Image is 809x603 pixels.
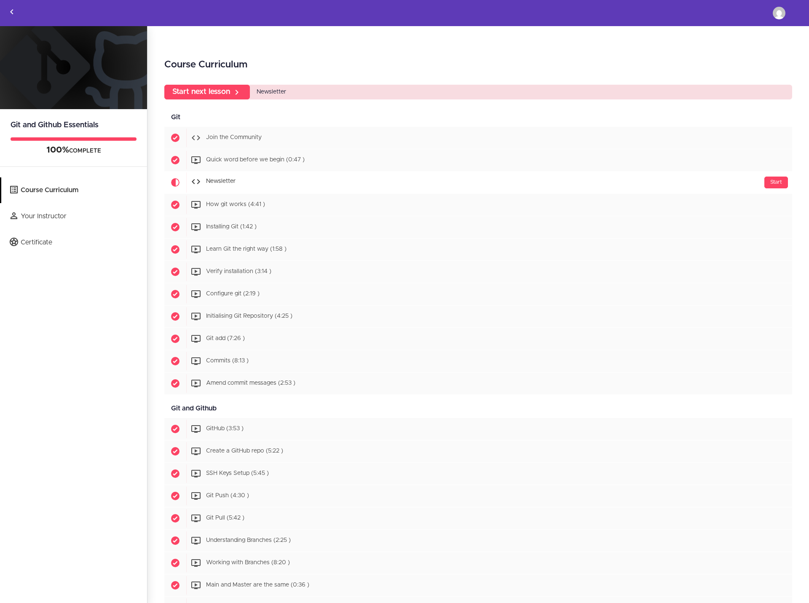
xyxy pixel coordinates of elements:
a: Your Instructor [1,204,147,229]
span: Git Pull (5:42 ) [206,515,244,521]
span: Completed item [164,440,186,462]
span: How git works (4:41 ) [206,202,265,208]
a: Completed item Installing Git (1:42 ) [164,216,792,238]
span: Installing Git (1:42 ) [206,224,257,230]
span: Completed item [164,463,186,485]
a: Completed item Commits (8:13 ) [164,350,792,372]
span: GitHub (3:53 ) [206,426,244,432]
a: Completed item Initialising Git Repository (4:25 ) [164,306,792,327]
span: Completed item [164,194,186,216]
a: Back to courses [0,0,23,26]
span: Completed item [164,216,186,238]
a: Completed item Git add (7:26 ) [164,328,792,350]
div: Start [764,177,788,188]
span: Configure git (2:19 ) [206,291,260,297]
a: Completed item Git Push (4:30 ) [164,485,792,507]
span: Completed item [164,507,186,529]
span: Completed item [164,530,186,552]
span: Completed item [164,149,186,171]
img: saqibqureshi@gmail.com [773,7,785,19]
a: Start next lesson [164,85,250,99]
span: Working with Branches (8:20 ) [206,560,290,566]
a: Completed item Understanding Branches (2:25 ) [164,530,792,552]
a: Completed item SSH Keys Setup (5:45 ) [164,463,792,485]
span: Completed item [164,328,186,350]
span: Learn Git the right way (1:58 ) [206,247,287,252]
span: Git Push (4:30 ) [206,493,249,499]
span: Completed item [164,552,186,574]
a: Completed item Join the Community [164,127,792,149]
a: Completed item Main and Master are the same (0:36 ) [164,574,792,596]
a: Completed item Working with Branches (8:20 ) [164,552,792,574]
span: Completed item [164,418,186,440]
span: Completed item [164,127,186,149]
span: Completed item [164,261,186,283]
span: Git add (7:26 ) [206,336,245,342]
a: Completed item Verify installation (3:14 ) [164,261,792,283]
a: Course Curriculum [1,177,147,203]
span: Main and Master are the same (0:36 ) [206,582,309,588]
span: Initialising Git Repository (4:25 ) [206,314,292,319]
span: Completed item [164,350,186,372]
a: Certificate [1,230,147,255]
span: Completed item [164,306,186,327]
span: Completed item [164,485,186,507]
div: Git and Github [164,399,792,418]
span: SSH Keys Setup (5:45 ) [206,471,269,477]
span: 100% [46,146,69,154]
span: Amend commit messages (2:53 ) [206,381,295,386]
a: Completed item How git works (4:41 ) [164,194,792,216]
a: Completed item Create a GitHub repo (5:22 ) [164,440,792,462]
a: Current item Start Newsletter [164,172,792,193]
svg: Back to courses [7,7,17,17]
span: Commits (8:13 ) [206,358,249,364]
a: Completed item GitHub (3:53 ) [164,418,792,440]
span: Completed item [164,373,186,394]
a: Completed item Learn Git the right way (1:58 ) [164,239,792,260]
span: Quick word before we begin (0:47 ) [206,157,305,163]
a: Completed item Amend commit messages (2:53 ) [164,373,792,394]
span: Completed item [164,239,186,260]
span: Completed item [164,283,186,305]
span: Understanding Branches (2:25 ) [206,538,291,544]
span: Create a GitHub repo (5:22 ) [206,448,283,454]
a: Completed item Quick word before we begin (0:47 ) [164,149,792,171]
div: Git [164,108,792,127]
span: Join the Community [206,135,262,141]
a: Completed item Git Pull (5:42 ) [164,507,792,529]
span: Completed item [164,574,186,596]
span: Current item [164,172,186,193]
span: Newsletter [257,89,286,95]
a: Completed item Configure git (2:19 ) [164,283,792,305]
span: Verify installation (3:14 ) [206,269,271,275]
h2: Course Curriculum [164,58,792,72]
div: COMPLETE [11,145,137,156]
span: Newsletter [206,179,236,185]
